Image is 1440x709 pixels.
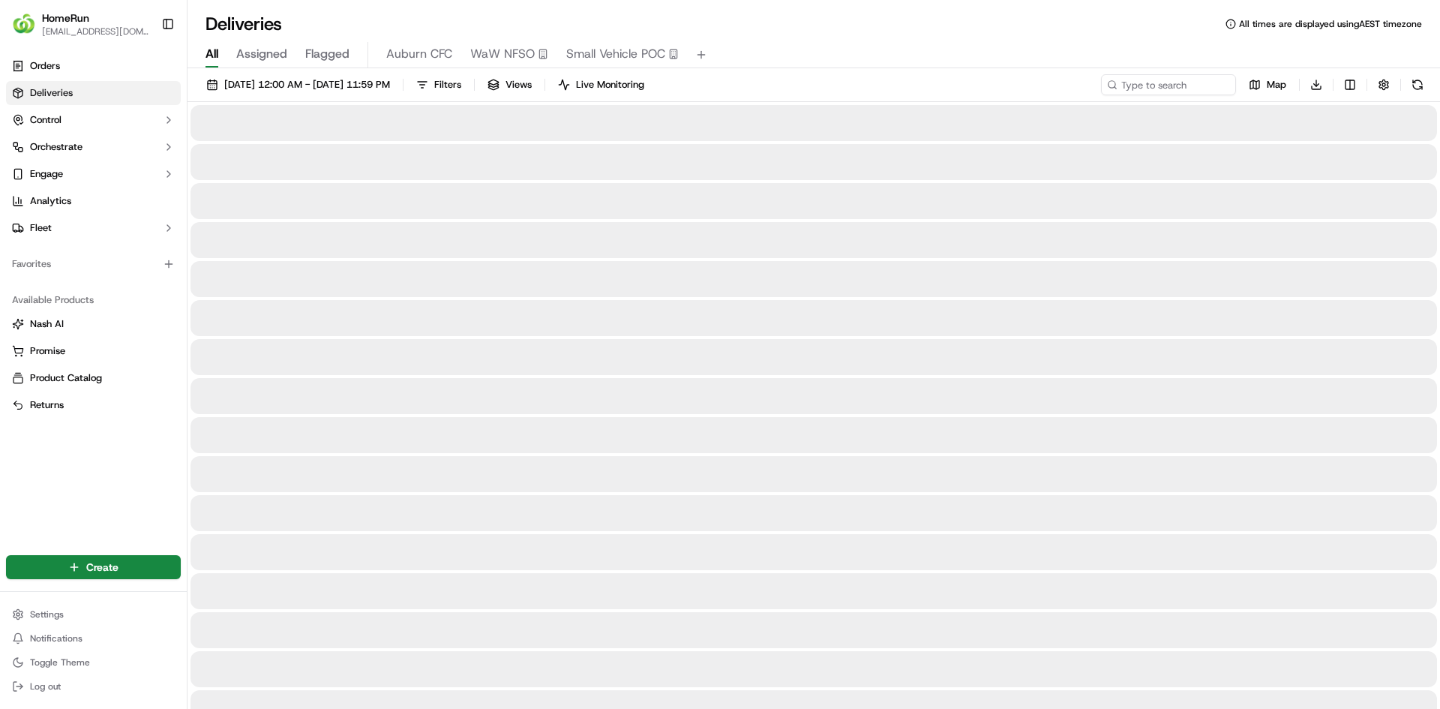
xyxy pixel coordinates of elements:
[6,288,181,312] div: Available Products
[12,12,36,36] img: HomeRun
[6,135,181,159] button: Orchestrate
[30,398,64,412] span: Returns
[6,366,181,390] button: Product Catalog
[551,74,651,95] button: Live Monitoring
[30,656,90,668] span: Toggle Theme
[30,167,63,181] span: Engage
[6,81,181,105] a: Deliveries
[305,45,349,63] span: Flagged
[205,12,282,36] h1: Deliveries
[386,45,452,63] span: Auburn CFC
[199,74,397,95] button: [DATE] 12:00 AM - [DATE] 11:59 PM
[505,78,532,92] span: Views
[6,676,181,697] button: Log out
[30,113,61,127] span: Control
[6,312,181,336] button: Nash AI
[6,628,181,649] button: Notifications
[6,604,181,625] button: Settings
[6,555,181,579] button: Create
[42,11,89,26] button: HomeRun
[30,221,52,235] span: Fleet
[6,54,181,78] a: Orders
[6,652,181,673] button: Toggle Theme
[6,108,181,132] button: Control
[1242,74,1293,95] button: Map
[30,371,102,385] span: Product Catalog
[6,189,181,213] a: Analytics
[30,86,73,100] span: Deliveries
[86,560,118,575] span: Create
[30,317,64,331] span: Nash AI
[12,344,175,358] a: Promise
[434,78,461,92] span: Filters
[6,6,155,42] button: HomeRunHomeRun[EMAIL_ADDRESS][DOMAIN_NAME]
[6,393,181,417] button: Returns
[1407,74,1428,95] button: Refresh
[6,339,181,363] button: Promise
[236,45,287,63] span: Assigned
[12,371,175,385] a: Product Catalog
[224,78,390,92] span: [DATE] 12:00 AM - [DATE] 11:59 PM
[12,317,175,331] a: Nash AI
[1267,78,1286,92] span: Map
[6,216,181,240] button: Fleet
[1239,18,1422,30] span: All times are displayed using AEST timezone
[409,74,468,95] button: Filters
[1101,74,1236,95] input: Type to search
[30,632,82,644] span: Notifications
[30,140,82,154] span: Orchestrate
[30,680,61,692] span: Log out
[30,194,71,208] span: Analytics
[42,26,149,38] button: [EMAIL_ADDRESS][DOMAIN_NAME]
[576,78,644,92] span: Live Monitoring
[30,608,64,620] span: Settings
[12,398,175,412] a: Returns
[6,162,181,186] button: Engage
[30,344,65,358] span: Promise
[481,74,538,95] button: Views
[470,45,535,63] span: WaW NFSO
[205,45,218,63] span: All
[30,59,60,73] span: Orders
[566,45,665,63] span: Small Vehicle POC
[6,252,181,276] div: Favorites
